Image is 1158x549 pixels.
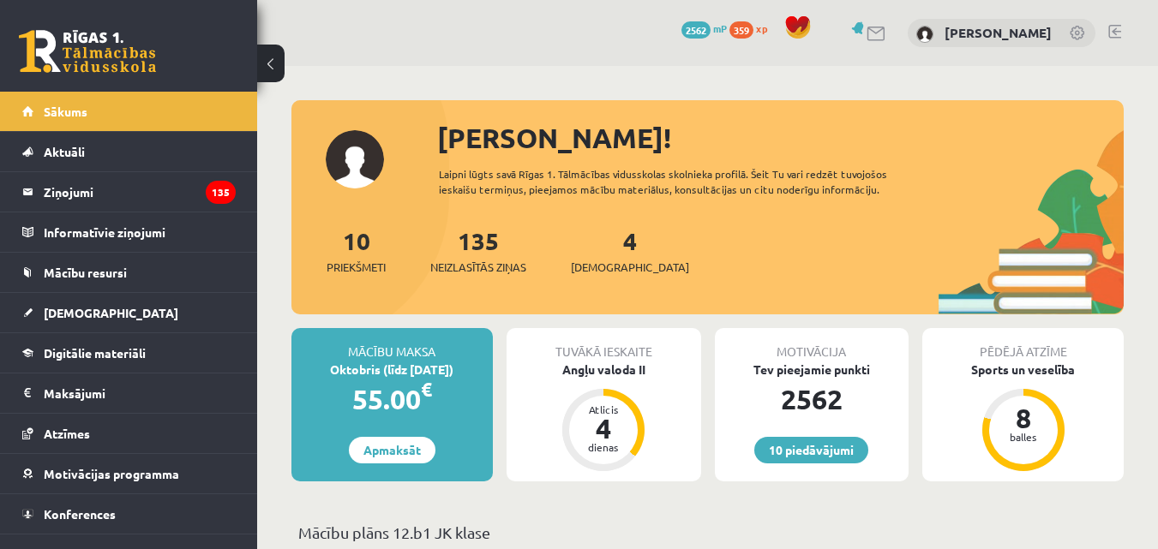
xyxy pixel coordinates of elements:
p: Mācību plāns 12.b1 JK klase [298,521,1117,544]
div: dienas [578,442,629,452]
a: 4[DEMOGRAPHIC_DATA] [571,225,689,276]
a: Mācību resursi [22,253,236,292]
a: Sākums [22,92,236,131]
span: Priekšmeti [327,259,386,276]
a: Aktuāli [22,132,236,171]
div: 2562 [715,379,909,420]
div: 55.00 [291,379,493,420]
div: 8 [998,404,1049,432]
div: Atlicis [578,404,629,415]
span: Konferences [44,506,116,522]
a: Maksājumi [22,373,236,413]
div: balles [998,432,1049,442]
a: 359 xp [729,21,776,35]
div: Mācību maksa [291,328,493,361]
a: 135Neizlasītās ziņas [430,225,526,276]
div: Oktobris (līdz [DATE]) [291,361,493,379]
a: 10Priekšmeti [327,225,386,276]
span: Mācību resursi [44,265,127,280]
img: Anna Bukovska [916,26,933,43]
a: Informatīvie ziņojumi [22,212,236,252]
a: Digitālie materiāli [22,333,236,373]
span: € [421,377,432,402]
div: Laipni lūgts savā Rīgas 1. Tālmācības vidusskolas skolnieka profilā. Šeit Tu vari redzēt tuvojošo... [439,166,939,197]
i: 135 [206,181,236,204]
legend: Maksājumi [44,373,236,413]
a: Ziņojumi135 [22,172,236,212]
a: Sports un veselība 8 balles [922,361,1124,474]
span: 359 [729,21,753,39]
a: Angļu valoda II Atlicis 4 dienas [507,361,701,474]
span: Aktuāli [44,144,85,159]
span: Sākums [44,104,87,119]
a: 2562 mP [681,21,727,35]
div: Sports un veselība [922,361,1124,379]
span: Digitālie materiāli [44,345,146,361]
div: 4 [578,415,629,442]
a: [PERSON_NAME] [945,24,1052,41]
a: [DEMOGRAPHIC_DATA] [22,293,236,332]
span: Atzīmes [44,426,90,441]
div: Tuvākā ieskaite [507,328,701,361]
div: Angļu valoda II [507,361,701,379]
a: 10 piedāvājumi [754,437,868,463]
span: Motivācijas programma [44,466,179,481]
a: Rīgas 1. Tālmācības vidusskola [19,30,156,73]
span: [DEMOGRAPHIC_DATA] [571,259,689,276]
div: Motivācija [715,328,909,361]
span: mP [713,21,727,35]
span: [DEMOGRAPHIC_DATA] [44,305,178,320]
span: Neizlasītās ziņas [430,259,526,276]
div: Pēdējā atzīme [922,328,1124,361]
div: Tev pieejamie punkti [715,361,909,379]
a: Apmaksāt [349,437,435,463]
span: xp [756,21,767,35]
legend: Informatīvie ziņojumi [44,212,236,252]
a: Motivācijas programma [22,454,236,493]
a: Konferences [22,494,236,534]
legend: Ziņojumi [44,172,236,212]
div: [PERSON_NAME]! [437,117,1124,158]
a: Atzīmes [22,414,236,453]
span: 2562 [681,21,711,39]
